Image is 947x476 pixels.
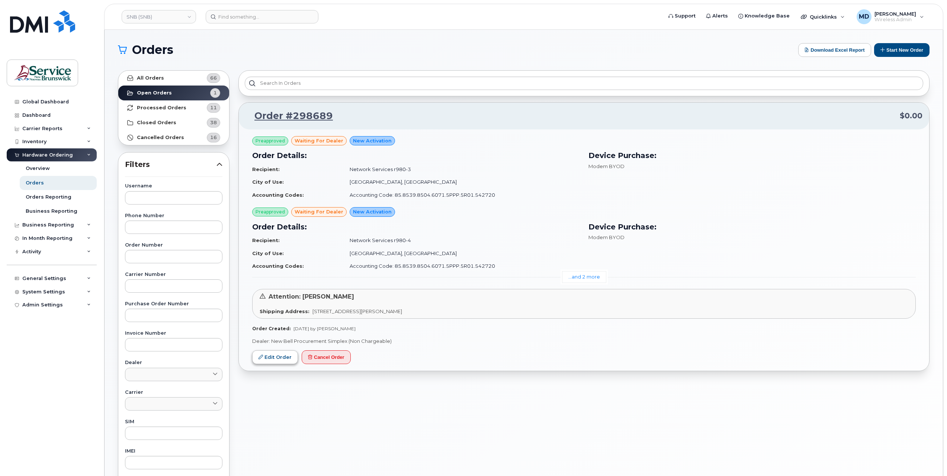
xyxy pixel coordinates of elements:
[214,89,217,96] span: 1
[588,150,916,161] h3: Device Purchase:
[260,308,309,314] strong: Shipping Address:
[798,43,871,57] button: Download Excel Report
[252,350,298,364] a: Edit Order
[353,137,392,144] span: New Activation
[137,120,176,126] strong: Closed Orders
[588,221,916,232] h3: Device Purchase:
[874,43,930,57] button: Start New Order
[343,260,580,273] td: Accounting Code: 85.8539.8504.6071.5PPP.5R01.542720
[900,110,922,121] span: $0.00
[252,166,280,172] strong: Recipient:
[252,237,280,243] strong: Recipient:
[245,109,333,123] a: Order #298689
[125,360,222,365] label: Dealer
[125,302,222,306] label: Purchase Order Number
[343,176,580,189] td: [GEOGRAPHIC_DATA], [GEOGRAPHIC_DATA]
[137,135,184,141] strong: Cancelled Orders
[137,90,172,96] strong: Open Orders
[588,234,625,240] span: Modem BYOD
[118,100,229,115] a: Processed Orders11
[562,271,606,283] a: ...and 2 more
[252,250,284,256] strong: City of Use:
[137,75,164,81] strong: All Orders
[588,163,625,169] span: Modem BYOD
[252,263,304,269] strong: Accounting Codes:
[343,247,580,260] td: [GEOGRAPHIC_DATA], [GEOGRAPHIC_DATA]
[118,130,229,145] a: Cancelled Orders16
[118,86,229,100] a: Open Orders1
[252,221,580,232] h3: Order Details:
[125,419,222,424] label: SIM
[125,449,222,454] label: IMEI
[125,159,216,170] span: Filters
[256,209,285,215] span: Preapproved
[137,105,186,111] strong: Processed Orders
[295,137,343,144] span: waiting for dealer
[245,77,923,90] input: Search in orders
[125,213,222,218] label: Phone Number
[353,208,392,215] span: New Activation
[125,331,222,336] label: Invoice Number
[252,326,290,331] strong: Order Created:
[343,189,580,202] td: Accounting Code: 85.8539.8504.6071.5PPP.5R01.542720
[343,163,580,176] td: Network Services r980-3
[125,390,222,395] label: Carrier
[295,208,343,215] span: waiting for dealer
[256,138,285,144] span: Preapproved
[210,134,217,141] span: 16
[125,243,222,248] label: Order Number
[293,326,356,331] span: [DATE] by [PERSON_NAME]
[252,150,580,161] h3: Order Details:
[252,179,284,185] strong: City of Use:
[210,74,217,81] span: 66
[118,71,229,86] a: All Orders66
[125,272,222,277] label: Carrier Number
[302,350,351,364] button: Cancel Order
[252,192,304,198] strong: Accounting Codes:
[125,184,222,189] label: Username
[312,308,402,314] span: [STREET_ADDRESS][PERSON_NAME]
[210,104,217,111] span: 11
[343,234,580,247] td: Network Services r980-4
[118,115,229,130] a: Closed Orders38
[210,119,217,126] span: 38
[269,293,354,300] span: Attention: [PERSON_NAME]
[132,44,173,55] span: Orders
[252,338,916,345] p: Dealer: New Bell Procurement Simplex (Non Chargeable)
